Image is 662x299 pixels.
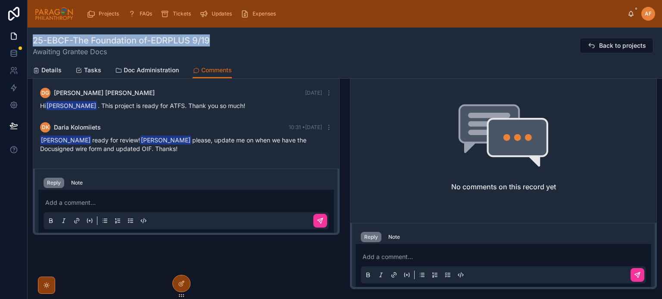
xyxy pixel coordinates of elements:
[75,62,101,80] a: Tasks
[201,66,232,74] span: Comments
[44,178,64,188] button: Reply
[99,10,119,17] span: Projects
[68,178,86,188] button: Note
[84,66,101,74] span: Tasks
[388,234,400,240] div: Note
[451,182,556,192] h2: No comments on this record yet
[71,179,83,186] div: Note
[42,124,49,131] span: DK
[115,62,179,80] a: Doc Administration
[253,10,276,17] span: Expenses
[140,10,152,17] span: FAQs
[158,6,197,22] a: Tickets
[40,136,306,152] span: ready for review! please, update me on when we have the Docusigned wire form and updated OIF. Tha...
[125,6,158,22] a: FAQs
[41,66,62,74] span: Details
[40,102,245,109] span: Hi . This project is ready for ATFS. Thank you so much!
[33,34,210,46] h1: 25-EBCF-The Foundation of-EDRPLUS 9/19
[34,7,74,21] img: App logo
[140,136,191,145] span: [PERSON_NAME]
[212,10,232,17] span: Updates
[124,66,179,74] span: Doc Administration
[54,123,101,132] span: Daria Kolomiiets
[289,124,322,130] span: 10:31 • [DATE]
[305,89,322,96] span: [DATE]
[361,232,381,242] button: Reply
[40,136,91,145] span: [PERSON_NAME]
[33,46,210,57] span: Awaiting Grantee Docs
[385,232,403,242] button: Note
[238,6,282,22] a: Expenses
[81,4,628,23] div: scrollable content
[580,38,653,53] button: Back to projects
[197,6,238,22] a: Updates
[193,62,232,79] a: Comments
[84,6,125,22] a: Projects
[54,89,155,97] span: [PERSON_NAME] [PERSON_NAME]
[33,62,62,80] a: Details
[599,41,646,50] span: Back to projects
[46,101,97,110] span: [PERSON_NAME]
[41,89,49,96] span: DG
[173,10,191,17] span: Tickets
[645,10,652,17] span: AF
